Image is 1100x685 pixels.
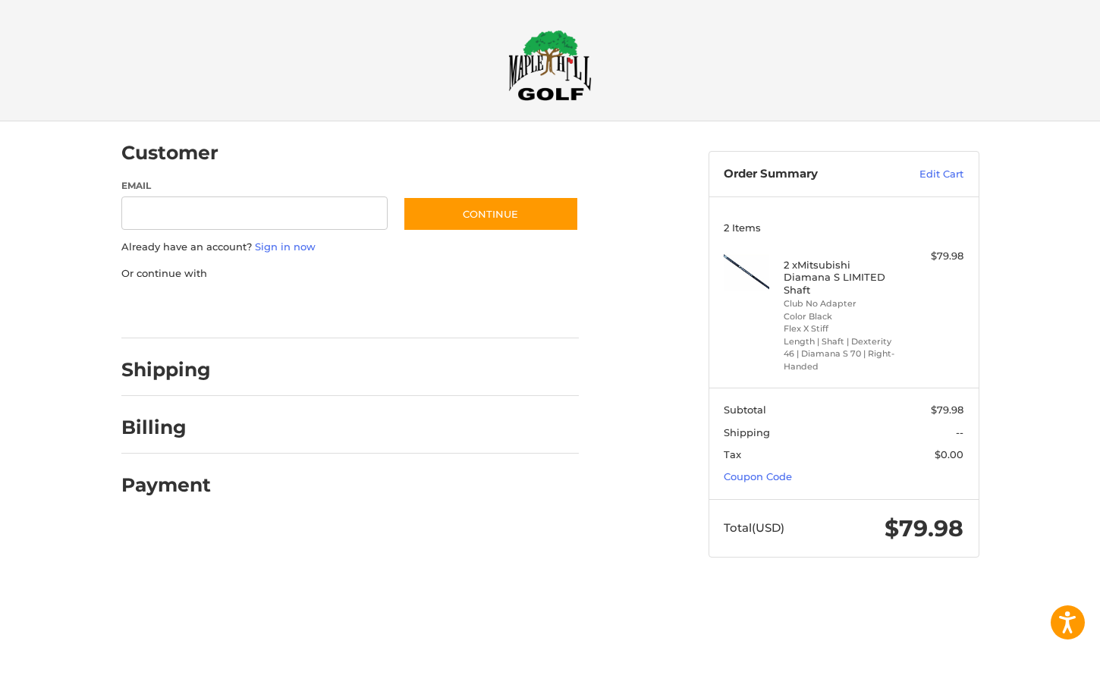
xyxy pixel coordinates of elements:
img: Maple Hill Golf [508,30,592,101]
iframe: PayPal-venmo [373,296,487,323]
p: Already have an account? [121,240,579,255]
li: Flex X Stiff [784,322,900,335]
button: Continue [403,196,579,231]
a: Coupon Code [724,470,792,482]
span: Shipping [724,426,770,438]
span: $79.98 [931,404,963,416]
div: $79.98 [904,249,963,264]
h3: Order Summary [724,167,887,182]
span: Subtotal [724,404,766,416]
span: Total (USD) [724,520,784,535]
span: -- [956,426,963,438]
a: Sign in now [255,240,316,253]
a: Edit Cart [887,167,963,182]
h2: Shipping [121,358,211,382]
h2: Billing [121,416,210,439]
h4: 2 x Mitsubishi Diamana S LIMITED Shaft [784,259,900,296]
iframe: Gorgias live chat messenger [15,620,181,670]
span: Tax [724,448,741,460]
iframe: PayPal-paypal [116,296,230,323]
iframe: PayPal-paylater [245,296,359,323]
li: Color Black [784,310,900,323]
h2: Payment [121,473,211,497]
span: $79.98 [885,514,963,542]
h3: 2 Items [724,222,963,234]
li: Club No Adapter [784,297,900,310]
label: Email [121,179,388,193]
span: $0.00 [935,448,963,460]
h2: Customer [121,141,218,165]
p: Or continue with [121,266,579,281]
li: Length | Shaft | Dexterity 46 | Diamana S 70 | Right-Handed [784,335,900,373]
